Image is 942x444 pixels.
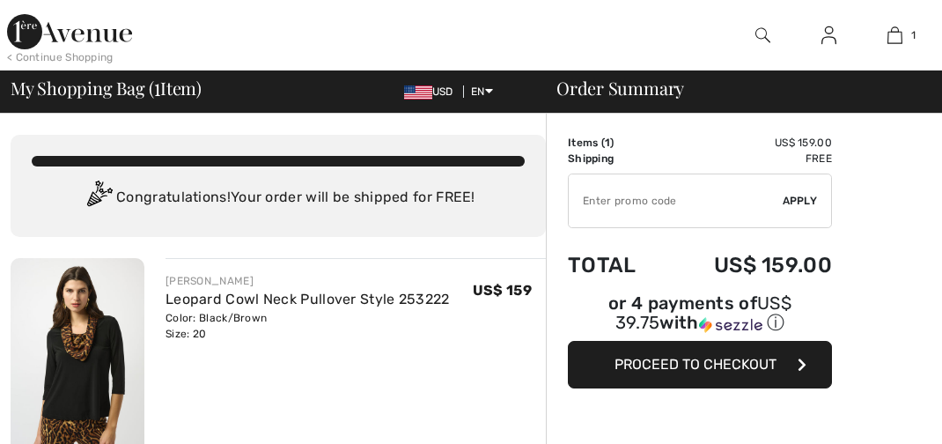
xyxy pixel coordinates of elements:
span: 1 [154,75,160,98]
div: or 4 payments ofUS$ 39.75withSezzle Click to learn more about Sezzle [568,295,832,341]
span: Proceed to Checkout [615,356,776,373]
div: [PERSON_NAME] [166,273,450,289]
span: US$ 39.75 [615,292,791,333]
span: 1 [605,137,610,149]
img: My Bag [887,25,902,46]
td: Total [568,235,665,295]
div: Color: Black/Brown Size: 20 [166,310,450,342]
img: Congratulation2.svg [81,181,116,216]
a: Sign In [807,25,850,47]
td: US$ 159.00 [665,235,832,295]
img: My Info [821,25,836,46]
td: Free [665,151,832,166]
input: Promo code [569,174,783,227]
div: or 4 payments of with [568,295,832,335]
td: US$ 159.00 [665,135,832,151]
button: Proceed to Checkout [568,341,832,388]
div: < Continue Shopping [7,49,114,65]
img: 1ère Avenue [7,14,132,49]
img: US Dollar [404,85,432,100]
a: Leopard Cowl Neck Pullover Style 253222 [166,291,450,307]
span: My Shopping Bag ( Item) [11,79,202,97]
div: Order Summary [535,79,931,97]
span: USD [404,85,460,98]
img: Sezzle [699,317,762,333]
span: EN [471,85,493,98]
div: Congratulations! Your order will be shipped for FREE! [32,181,525,216]
a: 1 [863,25,927,46]
span: US$ 159 [473,282,532,299]
span: Apply [783,193,818,209]
td: Shipping [568,151,665,166]
span: 1 [911,27,916,43]
img: search the website [755,25,770,46]
td: Items ( ) [568,135,665,151]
